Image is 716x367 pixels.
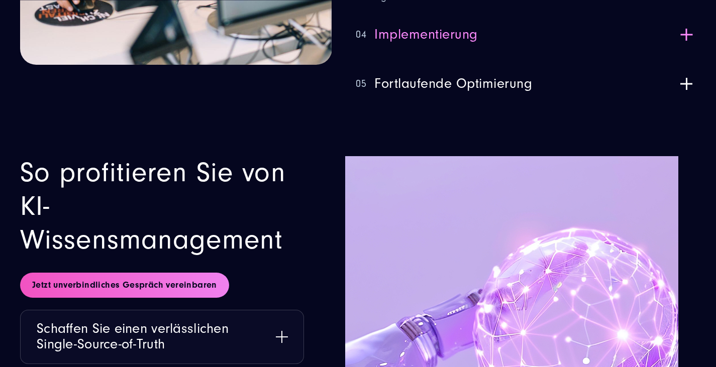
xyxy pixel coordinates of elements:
[20,156,304,257] h2: So profitieren Sie von KI-Wissensmanagement
[356,78,366,90] span: 05
[20,273,229,298] a: Jetzt unverbindliches Gespräch vereinbaren
[21,310,303,363] button: Schaffen Sie einen verlässlichen Single-Source-of-Truth
[356,65,696,102] button: 05Fortlaufende Optimierung
[374,76,532,92] span: Fortlaufende Optimierung
[356,16,696,53] button: 04Implementierung
[374,27,478,43] span: Implementierung
[356,29,366,41] span: 04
